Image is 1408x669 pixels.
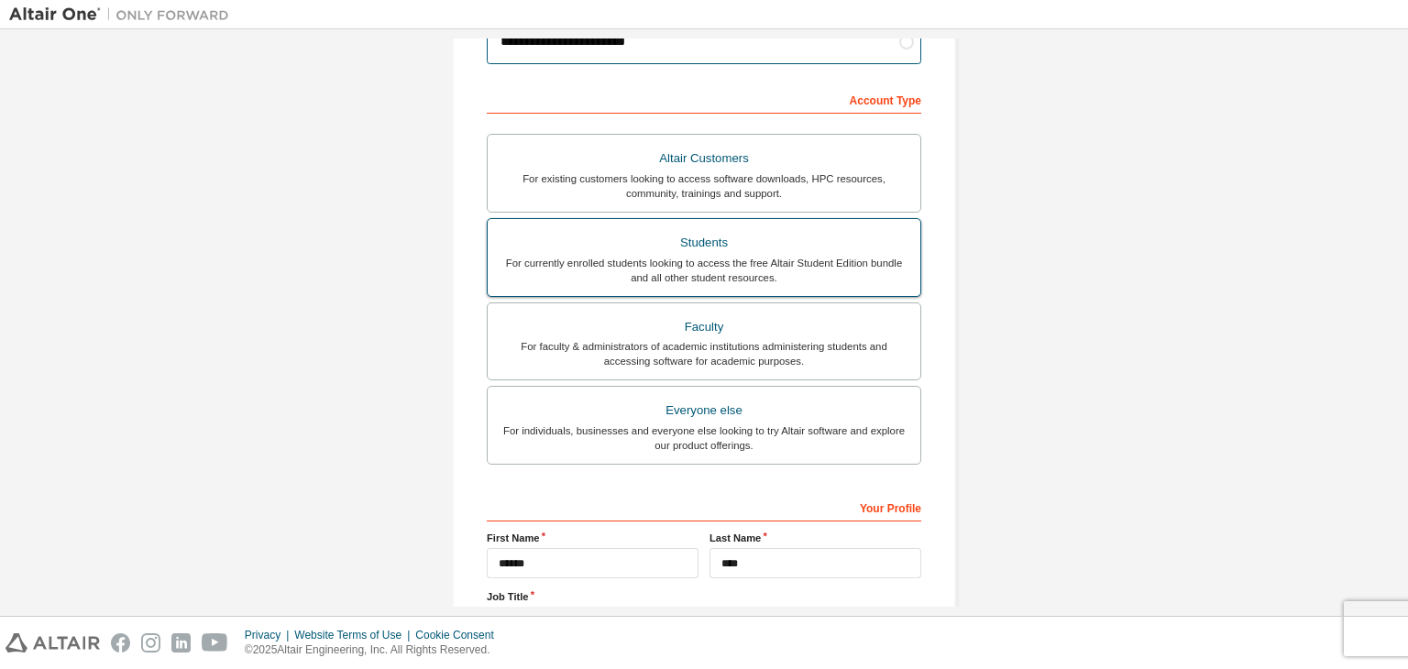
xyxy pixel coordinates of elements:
[499,146,909,171] div: Altair Customers
[171,633,191,653] img: linkedin.svg
[499,256,909,285] div: For currently enrolled students looking to access the free Altair Student Edition bundle and all ...
[499,171,909,201] div: For existing customers looking to access software downloads, HPC resources, community, trainings ...
[245,628,294,642] div: Privacy
[415,628,504,642] div: Cookie Consent
[487,531,698,545] label: First Name
[294,628,415,642] div: Website Terms of Use
[487,84,921,114] div: Account Type
[5,633,100,653] img: altair_logo.svg
[499,230,909,256] div: Students
[499,339,909,368] div: For faculty & administrators of academic institutions administering students and accessing softwa...
[709,531,921,545] label: Last Name
[487,492,921,521] div: Your Profile
[9,5,238,24] img: Altair One
[202,633,228,653] img: youtube.svg
[141,633,160,653] img: instagram.svg
[499,423,909,453] div: For individuals, businesses and everyone else looking to try Altair software and explore our prod...
[111,633,130,653] img: facebook.svg
[245,642,505,658] p: © 2025 Altair Engineering, Inc. All Rights Reserved.
[487,589,921,604] label: Job Title
[499,314,909,340] div: Faculty
[499,398,909,423] div: Everyone else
